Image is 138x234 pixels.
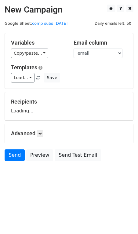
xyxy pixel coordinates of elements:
button: Save [44,73,60,82]
a: Send [5,149,25,161]
a: Templates [11,64,37,71]
h5: Email column [74,39,127,46]
h5: Recipients [11,98,127,105]
h5: Advanced [11,130,127,137]
a: Send Test Email [55,149,101,161]
div: Loading... [11,98,127,114]
a: Daily emails left: 50 [93,21,133,26]
a: Preview [26,149,53,161]
a: Load... [11,73,34,82]
span: Daily emails left: 50 [93,20,133,27]
small: Google Sheet: [5,21,67,26]
a: comp subs [DATE] [32,21,67,26]
h2: New Campaign [5,5,133,15]
h5: Variables [11,39,64,46]
a: Copy/paste... [11,49,48,58]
